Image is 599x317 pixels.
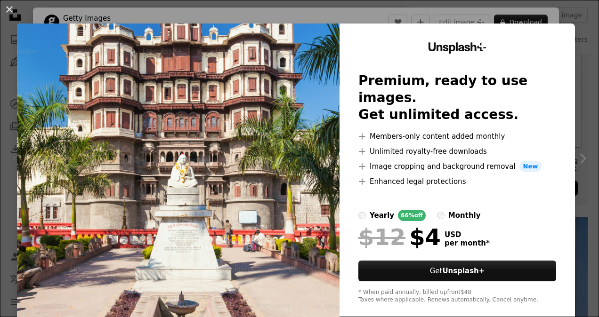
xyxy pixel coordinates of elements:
li: Unlimited royalty-free downloads [358,146,556,157]
div: $4 [358,225,441,249]
h2: Premium, ready to use images. Get unlimited access. [358,72,556,123]
div: 66% off [398,210,426,221]
li: Image cropping and background removal [358,161,556,172]
span: USD [445,230,490,239]
span: per month * [445,239,490,247]
span: $12 [358,225,405,249]
div: yearly [370,210,394,221]
div: monthly [448,210,481,221]
span: New [519,161,542,172]
input: yearly66%off [358,212,366,219]
input: monthly [437,212,445,219]
li: Members-only content added monthly [358,131,556,142]
div: * When paid annually, billed upfront $48 Taxes where applicable. Renews automatically. Cancel any... [358,289,556,304]
button: GetUnsplash+ [358,261,556,281]
li: Enhanced legal protections [358,176,556,187]
strong: Unsplash+ [442,267,485,275]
